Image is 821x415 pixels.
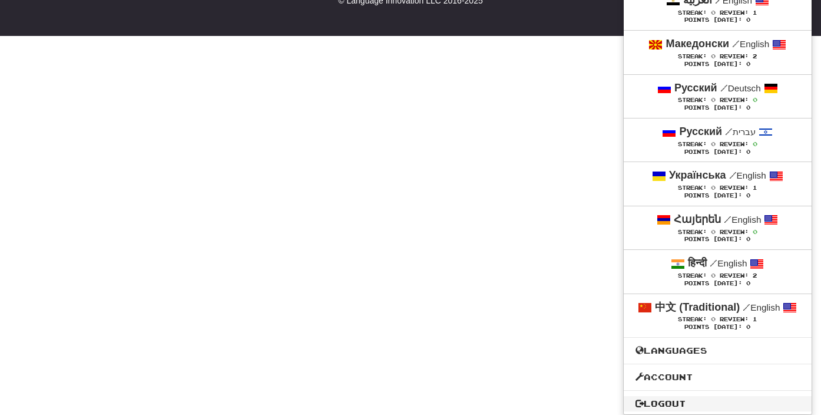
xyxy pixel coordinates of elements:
[725,127,756,137] small: עברית
[724,215,761,225] small: English
[635,236,800,243] div: Points [DATE]: 0
[635,192,800,200] div: Points [DATE]: 0
[624,370,812,385] a: Account
[711,228,716,235] span: 0
[711,184,716,191] span: 0
[720,97,749,103] span: Review:
[678,185,707,191] span: Streak:
[624,118,812,162] a: Русский /עברית Streak: 0 Review: 0 Points [DATE]: 0
[678,97,707,103] span: Streak:
[624,250,812,293] a: हिन्दी /English Streak: 0 Review: 2 Points [DATE]: 0
[674,213,721,225] strong: Հայերեն
[753,96,757,103] span: 0
[624,31,812,74] a: Македонски /English Streak: 0 Review: 2 Points [DATE]: 0
[732,39,769,49] small: English
[624,206,812,249] a: Հայերեն /English Streak: 0 Review: 0 Points [DATE]: 0
[624,396,812,411] a: Logout
[635,17,800,24] div: Points [DATE]: 0
[753,185,757,191] span: 1
[711,315,716,322] span: 0
[678,53,707,60] span: Streak:
[678,229,707,235] span: Streak:
[710,258,747,268] small: English
[666,38,729,50] strong: Македонски
[720,83,728,93] span: /
[624,343,812,358] a: Languages
[720,53,749,60] span: Review:
[743,302,750,312] span: /
[678,316,707,322] span: Streak:
[678,141,707,147] span: Streak:
[711,96,716,103] span: 0
[720,83,761,93] small: Deutsch
[753,9,757,16] span: 1
[753,316,757,322] span: 1
[624,75,812,118] a: Русский /Deutsch Streak: 0 Review: 0 Points [DATE]: 0
[678,272,707,279] span: Streak:
[635,280,800,288] div: Points [DATE]: 0
[720,9,749,16] span: Review:
[635,324,800,331] div: Points [DATE]: 0
[711,140,716,147] span: 0
[711,52,716,60] span: 0
[674,82,717,94] strong: Русский
[624,162,812,205] a: Українська /English Streak: 0 Review: 1 Points [DATE]: 0
[720,316,749,322] span: Review:
[711,272,716,279] span: 0
[635,104,800,112] div: Points [DATE]: 0
[678,9,707,16] span: Streak:
[729,170,766,180] small: English
[635,149,800,156] div: Points [DATE]: 0
[725,126,733,137] span: /
[753,272,757,279] span: 2
[688,257,707,269] strong: हिन्दी
[679,126,722,137] strong: Русский
[655,301,740,313] strong: 中文 (Traditional)
[720,141,749,147] span: Review:
[732,38,740,49] span: /
[743,302,780,312] small: English
[753,140,757,147] span: 0
[710,258,717,268] span: /
[720,272,749,279] span: Review:
[624,294,812,337] a: 中文 (Traditional) /English Streak: 0 Review: 1 Points [DATE]: 0
[724,214,731,225] span: /
[635,61,800,68] div: Points [DATE]: 0
[753,228,757,235] span: 0
[669,169,726,181] strong: Українська
[729,170,737,180] span: /
[720,185,749,191] span: Review:
[711,9,716,16] span: 0
[720,229,749,235] span: Review:
[753,53,757,60] span: 2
